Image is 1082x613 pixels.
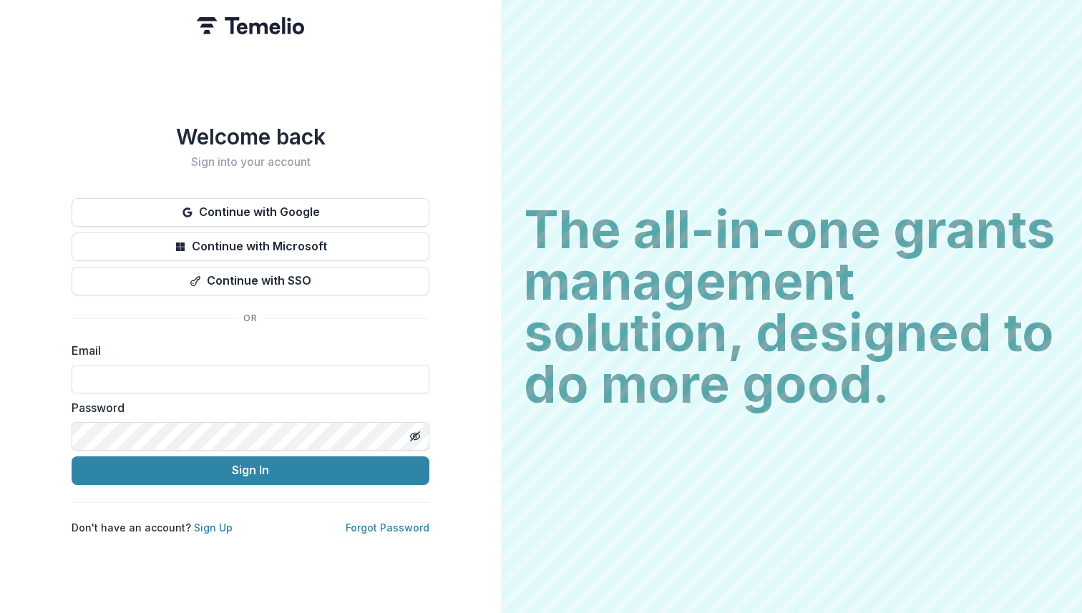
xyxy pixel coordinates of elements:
a: Sign Up [194,521,233,534]
button: Toggle password visibility [404,425,427,448]
label: Email [72,342,421,359]
a: Forgot Password [346,521,429,534]
p: Don't have an account? [72,520,233,535]
button: Continue with Google [72,198,429,227]
h1: Welcome back [72,124,429,149]
button: Continue with SSO [72,267,429,295]
img: Temelio [197,17,304,34]
button: Sign In [72,456,429,485]
h2: Sign into your account [72,155,429,169]
button: Continue with Microsoft [72,232,429,261]
label: Password [72,399,421,416]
